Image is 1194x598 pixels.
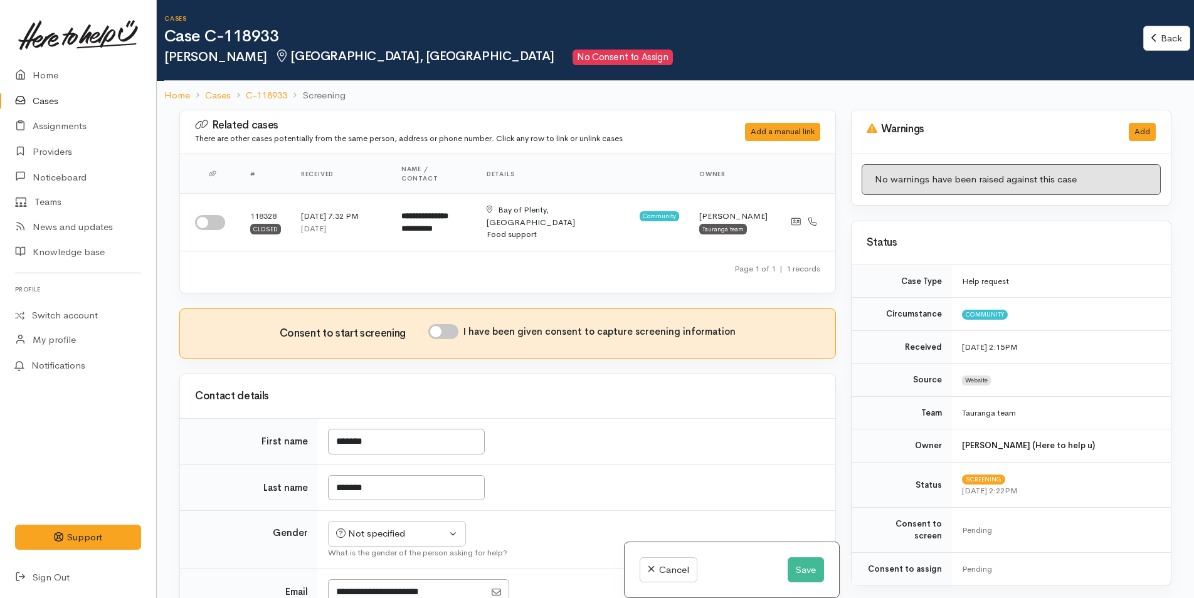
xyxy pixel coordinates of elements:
[867,123,1114,135] h3: Warnings
[328,521,466,547] button: Not specified
[291,154,391,194] th: Received
[164,28,1143,46] h1: Case C-118933
[246,88,287,103] a: C-118933
[852,364,952,397] td: Source
[962,407,1016,418] span: Tauranga team
[498,204,549,215] span: Bay of Plenty,
[15,281,141,298] h6: Profile
[463,325,736,339] label: I have been given consent to capture screening information
[852,552,952,585] td: Consent to assign
[788,557,824,583] button: Save
[164,15,1143,22] h6: Cases
[477,154,689,194] th: Details
[852,330,952,364] td: Received
[852,507,952,552] td: Consent to screen
[852,429,952,463] td: Owner
[487,204,636,228] div: [GEOGRAPHIC_DATA]
[962,342,1018,352] time: [DATE] 2:15PM
[240,194,291,251] td: 118328
[734,263,820,274] small: Page 1 of 1 1 records
[573,50,673,65] span: No Consent to Assign
[867,237,1156,249] h3: Status
[952,265,1171,298] td: Help request
[962,310,1008,320] span: Community
[195,119,714,132] h3: Related cases
[250,224,281,234] div: Closed
[852,298,952,331] td: Circumstance
[1129,123,1156,141] button: Add
[262,434,308,449] label: First name
[275,48,554,64] span: [GEOGRAPHIC_DATA], [GEOGRAPHIC_DATA]
[962,563,1156,575] div: Pending
[328,547,820,559] div: What is the gender of the person asking for help?
[273,526,308,540] label: Gender
[962,524,1156,537] div: Pending
[699,224,747,234] div: Tauranga team
[195,133,623,144] small: There are other cases potentially from the same person, address or phone number. Click any row to...
[640,211,679,221] span: Community
[852,396,952,429] td: Team
[157,81,1194,110] nav: breadcrumb
[287,88,345,103] li: Screening
[1143,26,1190,51] a: Back
[852,462,952,507] td: Status
[852,265,952,298] td: Case Type
[164,88,190,103] a: Home
[962,485,1156,497] div: [DATE] 2:22PM
[391,154,477,194] th: Name / contact
[779,263,783,274] span: |
[745,123,820,141] div: Add a manual link
[336,527,446,541] div: Not specified
[15,525,141,550] button: Support
[699,210,768,223] div: [PERSON_NAME]
[962,440,1095,451] b: [PERSON_NAME] (Here to help u)
[301,223,326,234] time: [DATE]
[164,50,1143,65] h2: [PERSON_NAME]
[240,154,291,194] th: #
[205,88,231,103] a: Cases
[962,475,1005,485] span: Screening
[962,375,991,386] span: Website
[862,164,1161,195] div: No warnings have been raised against this case
[301,210,381,223] div: [DATE] 7:32 PM
[640,557,697,583] a: Cancel
[487,228,679,241] div: Food support
[280,328,428,340] h3: Consent to start screening
[263,481,308,495] label: Last name
[689,154,778,194] th: Owner
[195,391,820,402] h3: Contact details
